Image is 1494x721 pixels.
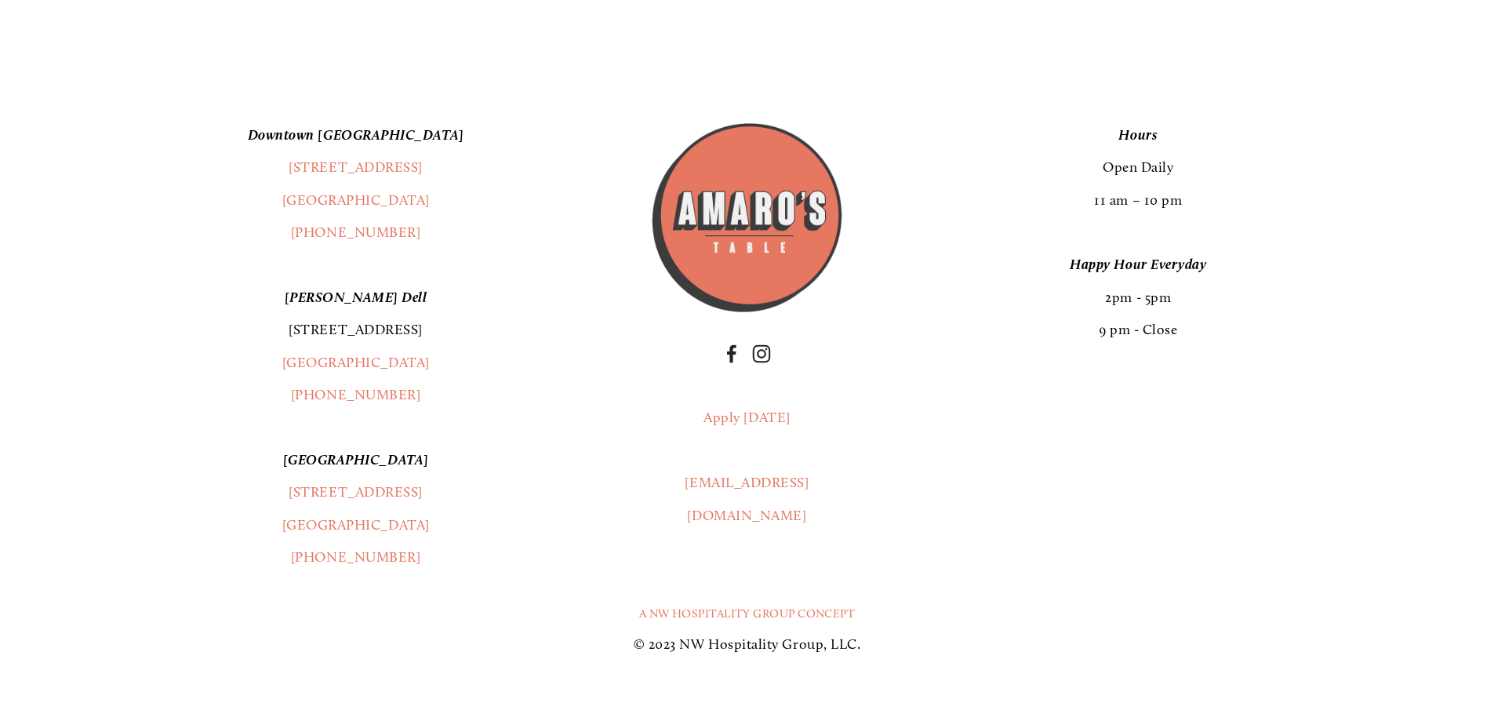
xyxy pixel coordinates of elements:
a: [STREET_ADDRESS][GEOGRAPHIC_DATA] [282,483,430,533]
p: Open Daily 11 am – 10 pm [872,119,1405,217]
a: [EMAIL_ADDRESS][DOMAIN_NAME] [685,474,809,523]
a: Instagram [752,344,771,363]
em: [PERSON_NAME] Dell [285,289,427,306]
a: [STREET_ADDRESS] [289,321,423,338]
a: [PHONE_NUMBER] [291,386,421,403]
a: [GEOGRAPHIC_DATA] [282,191,430,209]
img: Amaros_Logo.png [649,119,845,316]
a: [GEOGRAPHIC_DATA] [282,354,430,371]
a: [PHONE_NUMBER] [291,224,421,241]
a: A NW Hospitality Group Concept [639,606,856,621]
em: Hours [1118,126,1158,144]
a: Apply [DATE] [703,409,790,426]
a: [STREET_ADDRESS] [289,158,423,176]
em: [GEOGRAPHIC_DATA] [283,451,429,468]
em: Happy Hour Everyday [1070,256,1206,273]
p: 2pm - 5pm 9 pm - Close [872,249,1405,346]
a: Facebook [722,344,741,363]
a: [PHONE_NUMBER] [291,548,421,566]
p: © 2023 NW Hospitality Group, LLC. [89,628,1404,661]
em: Downtown [GEOGRAPHIC_DATA] [248,126,464,144]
